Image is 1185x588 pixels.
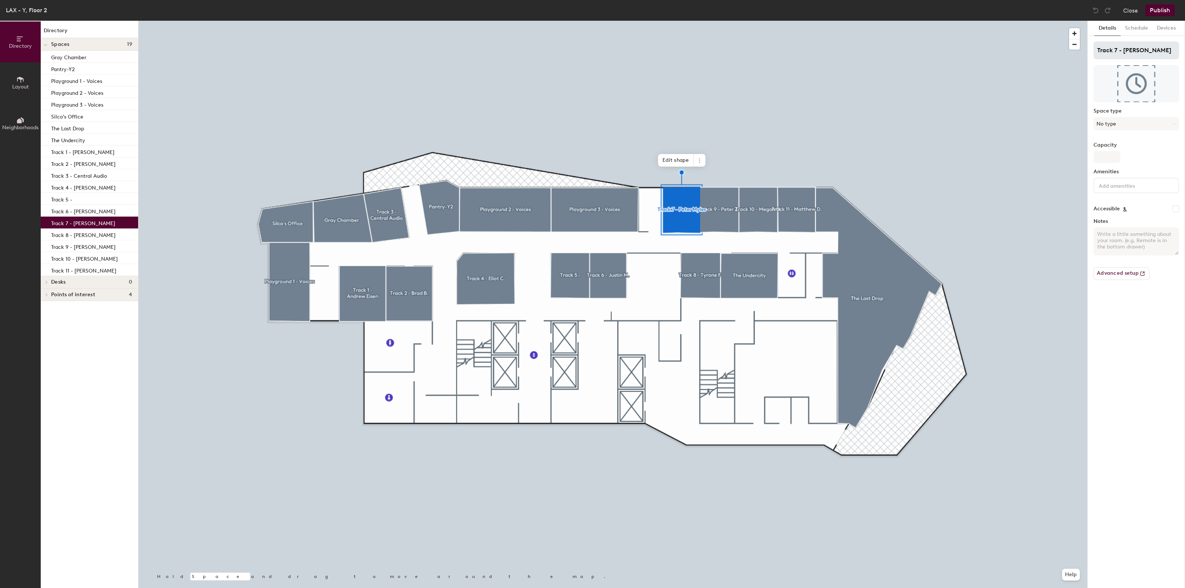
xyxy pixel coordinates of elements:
[1104,7,1111,14] img: Redo
[51,206,116,215] p: Track 6 - [PERSON_NAME]
[51,265,116,274] p: Track 11 - [PERSON_NAME]
[1152,21,1180,36] button: Devices
[51,159,116,167] p: Track 2 - [PERSON_NAME]
[1121,21,1152,36] button: Schedule
[1123,4,1138,16] button: Close
[658,154,694,167] span: Edit shape
[1094,206,1120,212] label: Accessible
[129,279,132,285] span: 0
[9,43,32,49] span: Directory
[51,218,115,227] p: Track 7 - [PERSON_NAME]
[51,123,84,132] p: The Last Drop
[1094,267,1149,280] button: Advanced setup
[51,76,102,84] p: Playground 1 - Voices
[1092,7,1099,14] img: Undo
[1094,218,1179,224] label: Notes
[129,292,132,298] span: 4
[41,27,138,38] h1: Directory
[51,292,95,298] span: Points of interest
[51,52,86,61] p: Gray Chamber
[1094,108,1179,114] label: Space type
[51,194,72,203] p: Track 5 -
[51,242,116,250] p: Track 9 - [PERSON_NAME]
[1097,181,1164,190] input: Add amenities
[2,124,39,131] span: Neighborhoods
[51,230,116,238] p: Track 8 - [PERSON_NAME]
[12,84,29,90] span: Layout
[51,135,85,144] p: The Undercity
[51,100,103,108] p: Playground 3 - Voices
[1094,117,1179,130] button: No type
[6,6,47,15] div: LAX - Y, Floor 2
[51,41,70,47] span: Spaces
[51,147,114,156] p: Track 1 - [PERSON_NAME]
[1094,142,1179,148] label: Capacity
[1062,569,1080,581] button: Help
[1094,21,1121,36] button: Details
[1094,169,1179,175] label: Amenities
[51,183,116,191] p: Track 4 - [PERSON_NAME]
[1094,65,1179,102] img: The space named Track 7 - Peter Myles
[51,279,66,285] span: Desks
[51,254,118,262] p: Track 10 - [PERSON_NAME]
[51,171,107,179] p: Track 3 - Central Audio
[1145,4,1175,16] button: Publish
[51,111,83,120] p: Silco's Office
[51,88,103,96] p: Playground 2 - Voices
[127,41,132,47] span: 19
[51,64,75,73] p: Pantry-Y2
